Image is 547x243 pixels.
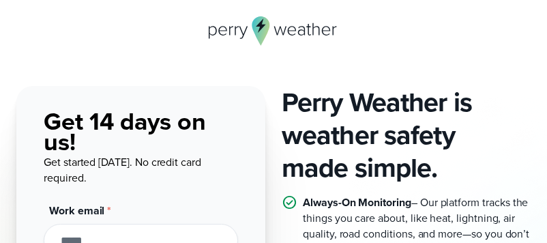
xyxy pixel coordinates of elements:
span: Get 14 days on us! [44,103,206,160]
span: Get started [DATE]. No credit card required. [44,154,201,186]
h1: Perry Weather is weather safety made simple. [282,86,531,184]
span: Work email [49,203,104,218]
strong: Always-On Monitoring [303,195,411,210]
